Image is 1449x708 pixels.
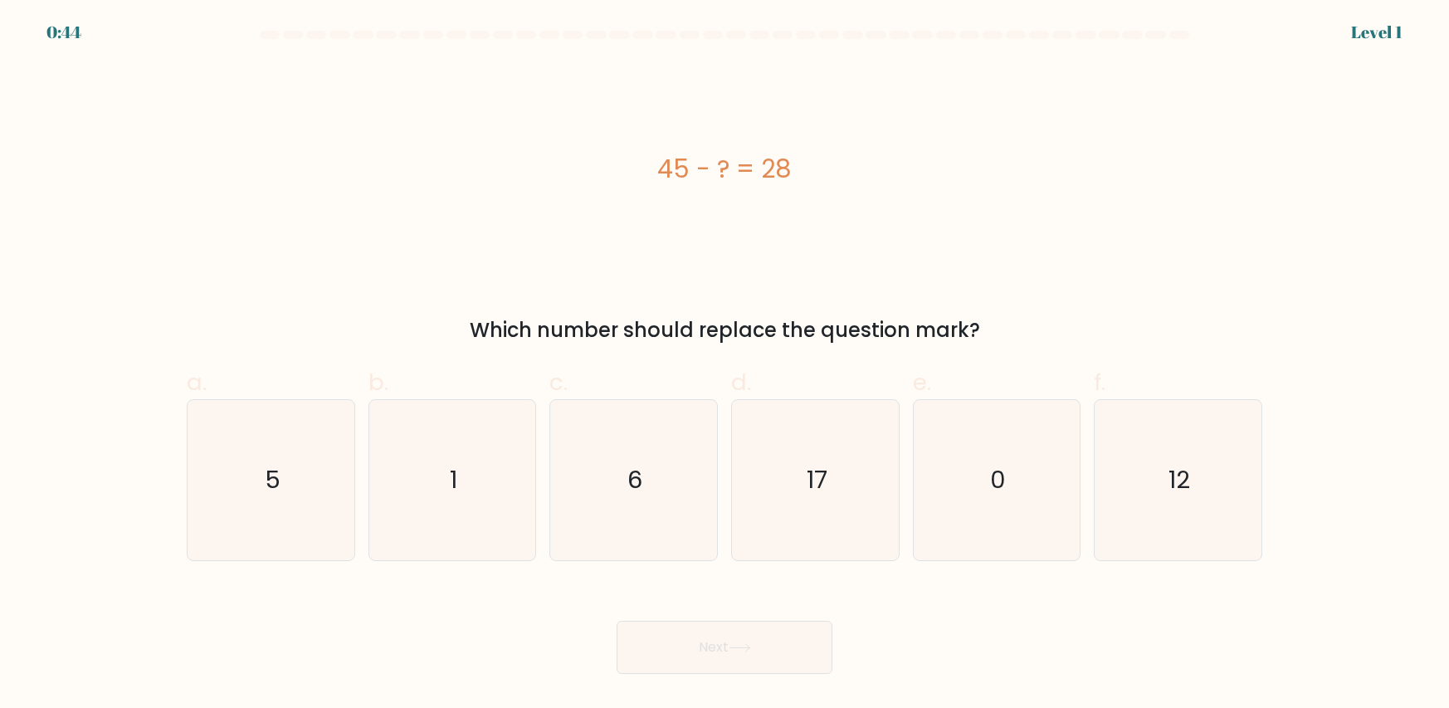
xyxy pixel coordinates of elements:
[197,315,1252,345] div: Which number should replace the question mark?
[46,20,81,45] div: 0:44
[628,464,643,497] text: 6
[990,464,1006,497] text: 0
[1169,464,1191,497] text: 12
[450,464,457,497] text: 1
[807,464,827,497] text: 17
[549,366,568,398] span: c.
[265,464,281,497] text: 5
[913,366,931,398] span: e.
[187,150,1262,188] div: 45 - ? = 28
[187,366,207,398] span: a.
[731,366,751,398] span: d.
[1351,20,1403,45] div: Level 1
[1094,366,1105,398] span: f.
[617,621,832,674] button: Next
[368,366,388,398] span: b.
